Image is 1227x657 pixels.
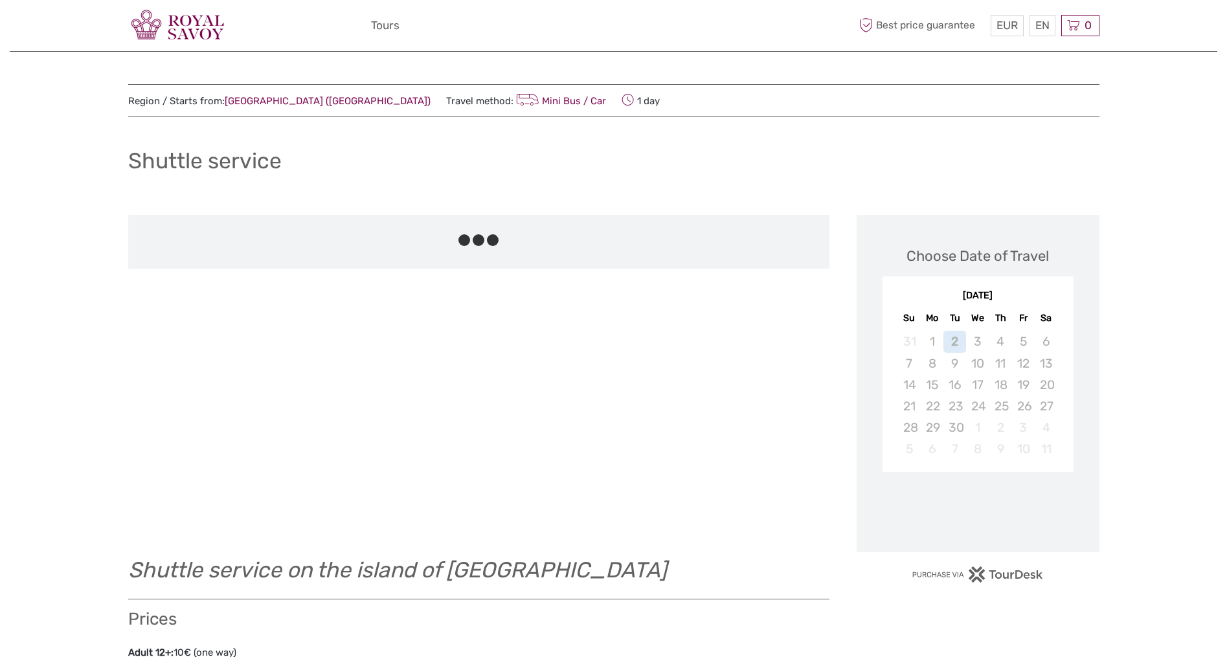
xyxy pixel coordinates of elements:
[921,331,943,352] div: Not available Monday, September 1st, 2025
[1035,417,1057,438] div: Not available Saturday, October 4th, 2025
[1012,331,1035,352] div: Not available Friday, September 5th, 2025
[943,331,966,352] div: Not available Tuesday, September 2nd, 2025
[1012,438,1035,460] div: Not available Friday, October 10th, 2025
[1035,353,1057,374] div: Not available Saturday, September 13th, 2025
[943,395,966,417] div: Not available Tuesday, September 23rd, 2025
[1012,353,1035,374] div: Not available Friday, September 12th, 2025
[906,246,1049,266] div: Choose Date of Travel
[886,331,1069,460] div: month 2025-09
[966,331,989,352] div: Not available Wednesday, September 3rd, 2025
[966,353,989,374] div: Not available Wednesday, September 10th, 2025
[966,395,989,417] div: Not available Wednesday, September 24th, 2025
[128,557,667,583] em: Shuttle service on the island of [GEOGRAPHIC_DATA]
[371,16,400,35] a: Tours
[912,566,1043,583] img: PurchaseViaTourDesk.png
[513,95,607,107] a: Mini Bus / Car
[943,309,966,327] div: Tu
[898,374,921,395] div: Not available Sunday, September 14th, 2025
[128,10,227,41] img: 3280-12f42084-c20e-4d34-be88-46f68e1c0edb_logo_small.png
[1012,417,1035,438] div: Not available Friday, October 3rd, 2025
[921,374,943,395] div: Not available Monday, September 15th, 2025
[966,438,989,460] div: Not available Wednesday, October 8th, 2025
[898,309,921,327] div: Su
[1035,438,1057,460] div: Not available Saturday, October 11th, 2025
[128,148,282,174] h1: Shuttle service
[225,95,431,107] a: [GEOGRAPHIC_DATA] ([GEOGRAPHIC_DATA])
[921,417,943,438] div: Not available Monday, September 29th, 2025
[989,374,1012,395] div: Not available Thursday, September 18th, 2025
[943,374,966,395] div: Not available Tuesday, September 16th, 2025
[1083,19,1094,32] span: 0
[1035,331,1057,352] div: Not available Saturday, September 6th, 2025
[966,374,989,395] div: Not available Wednesday, September 17th, 2025
[898,417,921,438] div: Not available Sunday, September 28th, 2025
[1030,15,1055,36] div: EN
[966,417,989,438] div: Not available Wednesday, October 1st, 2025
[1035,374,1057,395] div: Not available Saturday, September 20th, 2025
[1012,374,1035,395] div: Not available Friday, September 19th, 2025
[446,91,607,109] span: Travel method:
[622,91,660,109] span: 1 day
[974,506,982,514] div: Loading...
[943,353,966,374] div: Not available Tuesday, September 9th, 2025
[883,289,1074,303] div: [DATE]
[921,353,943,374] div: Not available Monday, September 8th, 2025
[128,95,431,108] span: Region / Starts from:
[989,438,1012,460] div: Not available Thursday, October 9th, 2025
[921,309,943,327] div: Mo
[1035,309,1057,327] div: Sa
[1035,395,1057,417] div: Not available Saturday, September 27th, 2025
[1012,395,1035,417] div: Not available Friday, September 26th, 2025
[1012,309,1035,327] div: Fr
[989,309,1012,327] div: Th
[943,438,966,460] div: Not available Tuesday, October 7th, 2025
[128,609,829,630] h2: Prices
[921,438,943,460] div: Not available Monday, October 6th, 2025
[989,331,1012,352] div: Not available Thursday, September 4th, 2025
[989,417,1012,438] div: Not available Thursday, October 2nd, 2025
[943,417,966,438] div: Not available Tuesday, September 30th, 2025
[989,395,1012,417] div: Not available Thursday, September 25th, 2025
[921,395,943,417] div: Not available Monday, September 22nd, 2025
[898,331,921,352] div: Not available Sunday, August 31st, 2025
[898,438,921,460] div: Not available Sunday, October 5th, 2025
[898,353,921,374] div: Not available Sunday, September 7th, 2025
[989,353,1012,374] div: Not available Thursday, September 11th, 2025
[996,19,1018,32] span: EUR
[898,395,921,417] div: Not available Sunday, September 21st, 2025
[966,309,989,327] div: We
[857,15,987,36] span: Best price guarantee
